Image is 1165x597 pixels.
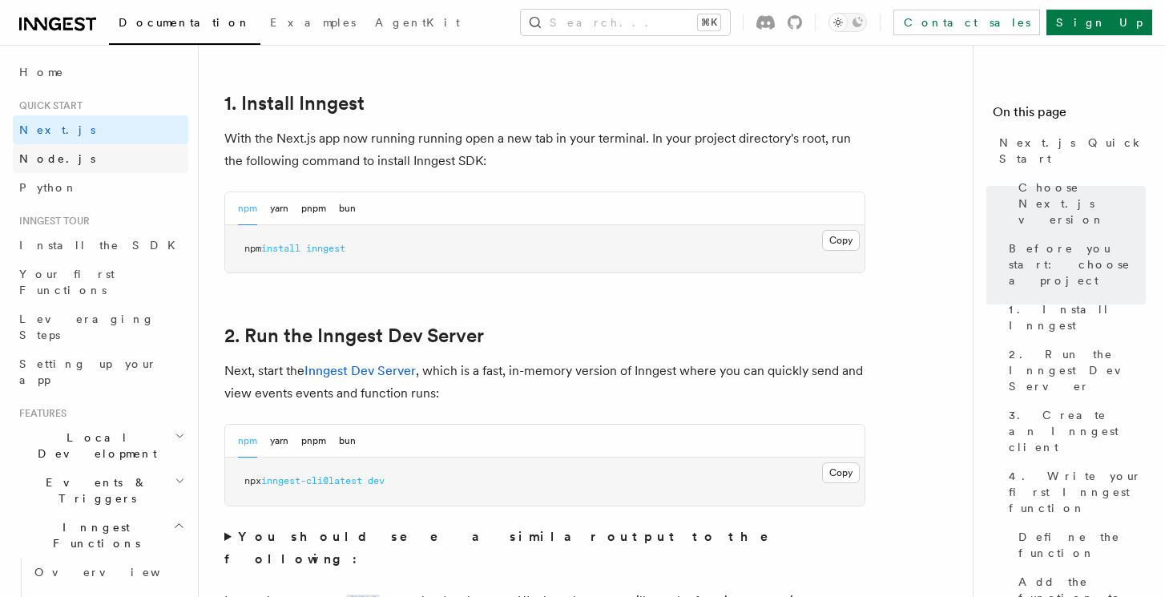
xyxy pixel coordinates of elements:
a: 4. Write your first Inngest function [1002,462,1146,522]
span: Choose Next.js version [1018,180,1146,228]
button: yarn [270,192,288,225]
a: AgentKit [365,5,470,43]
span: Inngest Functions [13,519,173,551]
span: Next.js [19,123,95,136]
span: 2. Run the Inngest Dev Server [1009,346,1146,394]
a: Define the function [1012,522,1146,567]
a: Documentation [109,5,260,45]
span: Your first Functions [19,268,115,296]
button: Events & Triggers [13,468,188,513]
span: Node.js [19,152,95,165]
span: install [261,243,300,254]
a: 1. Install Inngest [1002,295,1146,340]
a: Before you start: choose a project [1002,234,1146,295]
a: Home [13,58,188,87]
span: inngest-cli@latest [261,475,362,486]
span: inngest [306,243,345,254]
button: pnpm [301,192,326,225]
span: Define the function [1018,529,1146,561]
span: Local Development [13,430,175,462]
span: Examples [270,16,356,29]
span: 3. Create an Inngest client [1009,407,1146,455]
a: 3. Create an Inngest client [1002,401,1146,462]
span: AgentKit [375,16,460,29]
span: Next.js Quick Start [999,135,1146,167]
span: Home [19,64,64,80]
a: Overview [28,558,188,587]
span: Install the SDK [19,239,185,252]
summary: You should see a similar output to the following: [224,526,865,571]
a: Contact sales [893,10,1040,35]
button: npm [238,192,257,225]
span: Inngest tour [13,215,90,228]
span: Events & Triggers [13,474,175,506]
span: Setting up your app [19,357,157,386]
a: Node.js [13,144,188,173]
a: Setting up your app [13,349,188,394]
span: 1. Install Inngest [1009,301,1146,333]
button: pnpm [301,425,326,458]
span: Documentation [119,16,251,29]
button: Inngest Functions [13,513,188,558]
button: Local Development [13,423,188,468]
span: Python [19,181,78,194]
button: Search...⌘K [521,10,730,35]
button: Copy [822,230,860,251]
button: bun [339,425,356,458]
a: Choose Next.js version [1012,173,1146,234]
p: With the Next.js app now running running open a new tab in your terminal. In your project directo... [224,127,865,172]
button: yarn [270,425,288,458]
span: Features [13,407,67,420]
span: Overview [34,566,200,579]
span: npx [244,475,261,486]
span: 4. Write your first Inngest function [1009,468,1146,516]
button: npm [238,425,257,458]
kbd: ⌘K [698,14,720,30]
span: npm [244,243,261,254]
button: Toggle dark mode [828,13,867,32]
a: Install the SDK [13,231,188,260]
button: Copy [822,462,860,483]
a: Sign Up [1046,10,1152,35]
a: Leveraging Steps [13,305,188,349]
a: Python [13,173,188,202]
h4: On this page [993,103,1146,128]
a: Next.js Quick Start [993,128,1146,173]
button: bun [339,192,356,225]
strong: You should see a similar output to the following: [224,529,791,567]
a: Your first Functions [13,260,188,305]
a: Examples [260,5,365,43]
span: dev [368,475,385,486]
a: Inngest Dev Server [304,363,416,378]
a: 1. Install Inngest [224,92,365,115]
a: 2. Run the Inngest Dev Server [1002,340,1146,401]
span: Quick start [13,99,83,112]
a: Next.js [13,115,188,144]
span: Leveraging Steps [19,313,155,341]
p: Next, start the , which is a fast, in-memory version of Inngest where you can quickly send and vi... [224,360,865,405]
a: 2. Run the Inngest Dev Server [224,325,484,347]
span: Before you start: choose a project [1009,240,1146,288]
